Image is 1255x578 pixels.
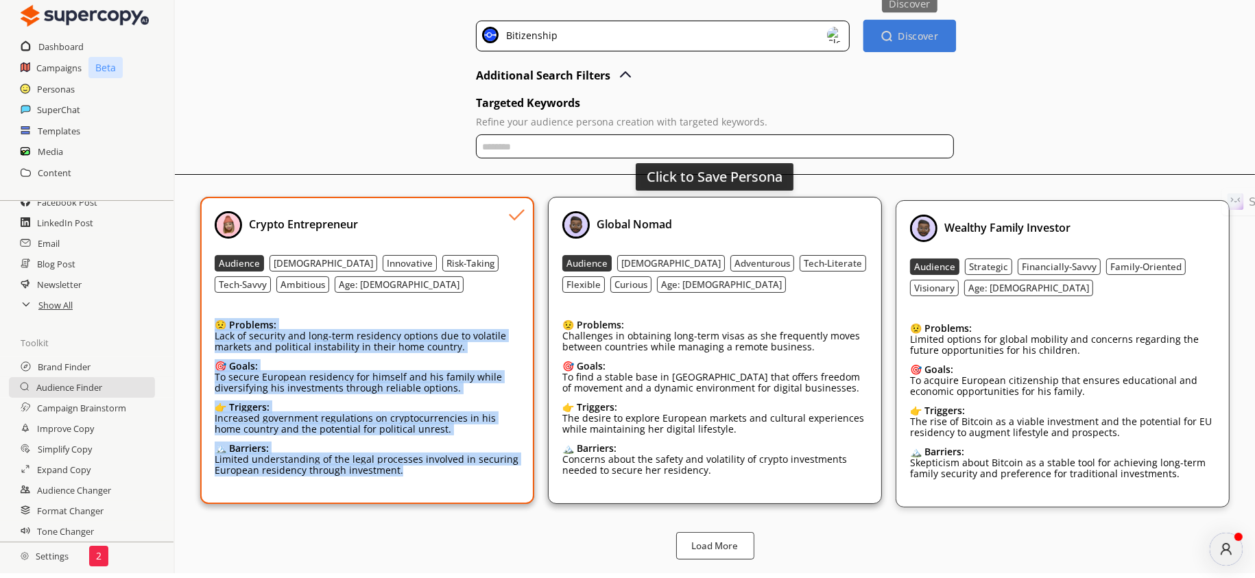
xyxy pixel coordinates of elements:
a: Templates [38,121,80,141]
a: Brand Finder [38,357,91,377]
div: 🎯 [215,361,520,372]
div: 👉 [910,405,1215,416]
div: Bitizenship [501,27,558,45]
a: Campaign Brainstorm [37,398,126,418]
p: The rise of Bitcoin as a viable investment and the potential for EU residency to augment lifestyl... [910,416,1215,438]
b: Flexible [566,278,601,291]
p: Concerns about the safety and volatility of crypto investments needed to secure her residency. [562,454,868,476]
h2: Targeted Keywords [476,93,953,113]
p: Limited options for global mobility and concerns regarding the future opportunities for his child... [910,334,1215,356]
a: Email [38,233,60,254]
p: Lack of security and long-term residency options due to volatile markets and political instabilit... [215,330,520,352]
button: Adventurous [730,255,794,272]
a: Personas [37,79,75,99]
b: Strategic [969,261,1008,273]
a: Dashboard [38,36,84,57]
b: Audience [566,257,608,269]
p: Beta [88,57,123,78]
b: [DEMOGRAPHIC_DATA] [621,257,721,269]
p: Limited understanding of the legal processes involved in securing European residency through inve... [215,454,520,476]
a: Improve Copy [37,418,94,439]
b: Age: [DEMOGRAPHIC_DATA] [661,278,782,291]
a: LinkedIn Post [37,213,93,233]
a: Campaigns [36,58,82,78]
div: 😟 [910,323,1215,334]
div: 🏔️ [910,446,1215,457]
p: 2 [96,551,101,562]
h2: Audience Changer [37,480,111,501]
a: Content [38,162,71,183]
img: Profile Picture [910,215,937,242]
div: atlas-message-author-avatar [1210,533,1243,566]
b: Risk-Taking [446,257,494,269]
b: Barriers: [924,445,964,458]
button: Tech-Savvy [215,276,271,293]
b: Adventurous [734,257,790,269]
h2: Audience Finder [36,377,102,398]
b: Financially-Savvy [1022,261,1097,273]
p: Skepticism about Bitcoin as a stable tool for achieving long-term family security and preference ... [910,457,1215,479]
div: 😟 [562,320,868,330]
div: 🏔️ [215,443,520,454]
b: Goals: [229,359,258,372]
button: Family-Oriented [1106,258,1186,275]
b: Tech-Savvy [219,278,267,291]
b: Age: [DEMOGRAPHIC_DATA] [339,278,459,291]
p: To secure European residency for himself and his family while diversifying his investments throug... [215,372,520,394]
button: Audience [910,258,959,275]
img: Close [827,27,844,43]
button: Load More [676,532,754,559]
b: Visionary [914,282,955,294]
b: Goals: [577,359,606,372]
button: atlas-launcher [1210,533,1243,566]
a: Show All [38,295,73,315]
p: Refine your audience persona creation with targeted keywords. [476,117,953,128]
a: Tone Changer [37,521,94,542]
a: SuperChat [37,99,80,120]
button: Tech-Literate [800,255,866,272]
b: Audience [219,257,260,269]
button: Audience [562,255,612,272]
img: Close [482,27,499,43]
b: Triggers: [229,400,270,413]
b: Ambitious [280,278,325,291]
p: Increased government regulations on cryptocurrencies in his home country and the potential for po... [215,413,520,435]
b: Load More [692,540,739,552]
a: Newsletter [37,274,82,295]
b: Global Nomad [597,217,672,232]
b: Crypto Entrepreneur [249,217,358,232]
b: Family-Oriented [1110,261,1182,273]
button: advanced-inputs [476,65,634,86]
b: Curious [614,278,647,291]
p: The desire to explore European markets and cultural experiences while maintaining her digital lif... [562,413,868,435]
button: Age: [DEMOGRAPHIC_DATA] [964,280,1093,296]
h2: Additional Search Filters [476,65,610,86]
a: Simplify Copy [38,439,92,459]
button: Flexible [562,276,605,293]
b: Problems: [924,322,972,335]
button: Curious [610,276,652,293]
h2: Format Changer [37,501,104,521]
img: Profile Picture [562,211,590,239]
button: Audience [215,255,264,272]
img: Close [21,2,149,29]
button: Age: [DEMOGRAPHIC_DATA] [335,276,464,293]
h2: Blog Post [37,254,75,274]
img: Profile Picture [215,211,242,239]
b: Problems: [577,318,624,331]
p: To find a stable base in [GEOGRAPHIC_DATA] that offers freedom of movement and a dynamic environm... [562,372,868,394]
b: Triggers: [577,400,617,413]
div: 🎯 [910,364,1215,375]
button: [DEMOGRAPHIC_DATA] [617,255,725,272]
